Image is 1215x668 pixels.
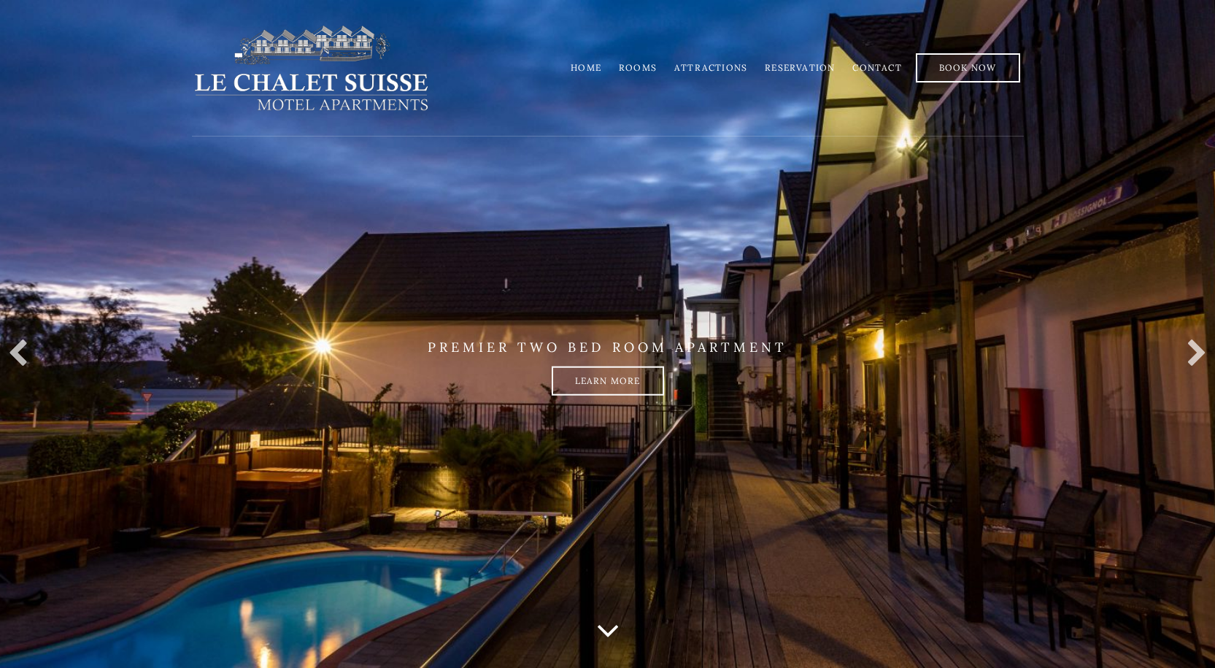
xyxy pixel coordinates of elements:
[674,62,747,73] a: Attractions
[765,62,835,73] a: Reservation
[916,53,1020,82] a: Book Now
[552,366,664,396] a: Learn more
[852,62,901,73] a: Contact
[192,339,1024,356] p: PREMIER TWO BED ROOM APARTMENT
[192,24,431,112] img: lechaletsuisse
[571,62,601,73] a: Home
[619,62,657,73] a: Rooms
